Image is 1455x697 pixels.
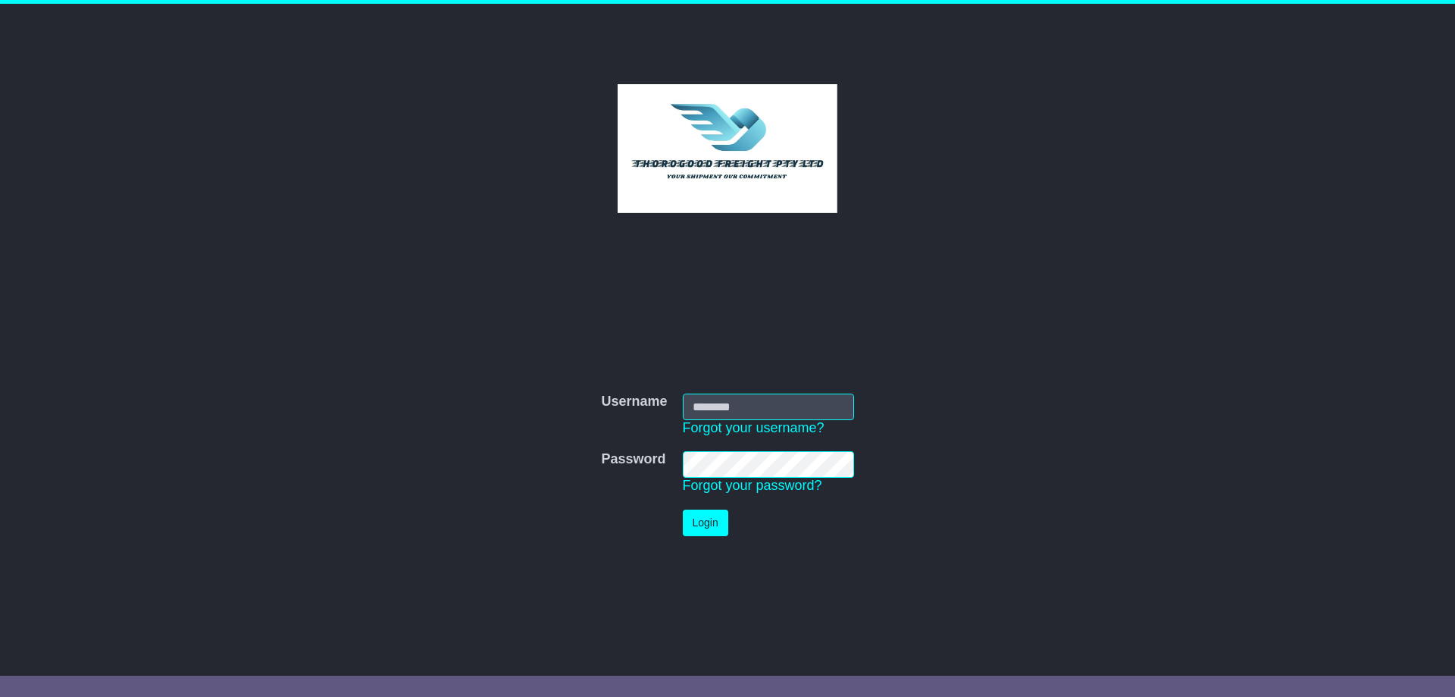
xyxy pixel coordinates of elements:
[601,451,665,468] label: Password
[683,510,728,536] button: Login
[618,84,838,213] img: Thorogood Freight Pty Ltd
[601,394,667,410] label: Username
[683,420,824,435] a: Forgot your username?
[683,478,822,493] a: Forgot your password?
